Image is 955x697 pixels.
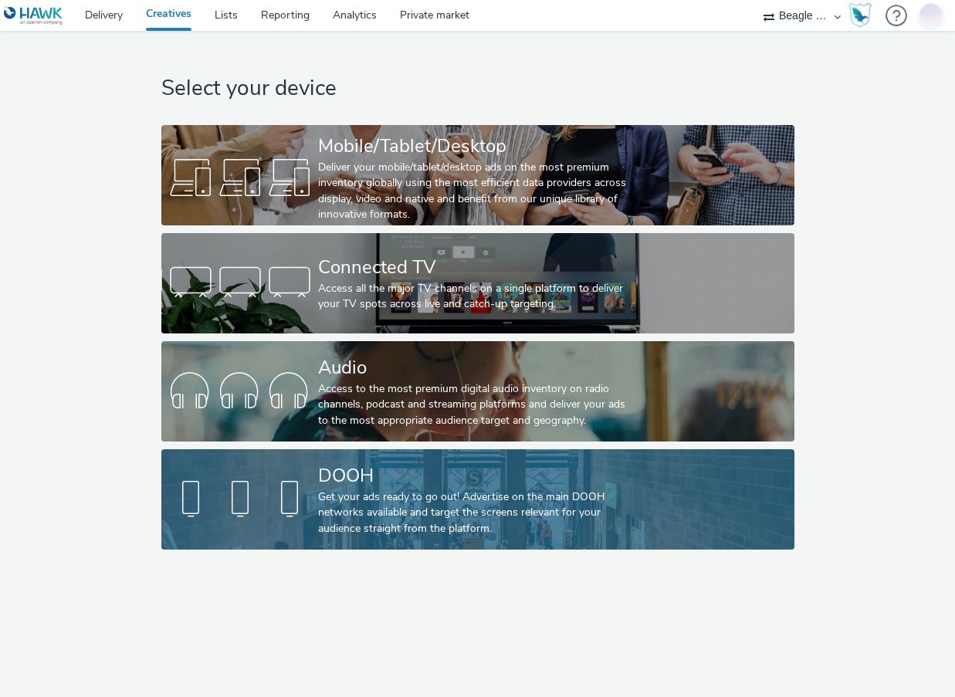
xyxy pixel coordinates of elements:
[4,6,63,25] img: undefined Logo
[318,160,632,223] div: Deliver your mobile/tablet/desktop ads on the most premium inventory globally using the most effi...
[848,3,878,28] a: Hawk Academy
[318,254,632,281] div: Connected TV
[318,489,632,536] div: Get your ads ready to go out! Advertise on the main DOOH networks available and target the screen...
[161,233,794,333] a: Connected TVAccess all the major TV channels on a single platform to deliver your TV spots across...
[318,462,632,489] div: DOOH
[318,133,632,160] div: Mobile/Tablet/Desktop
[161,125,794,225] a: Mobile/Tablet/DesktopDeliver your mobile/tablet/desktop ads on the most premium inventory globall...
[848,3,872,28] img: Hawk Academy
[318,354,632,381] div: Audio
[318,381,632,428] div: Access to the most premium digital audio inventory on radio channels, podcast and streaming platf...
[161,449,794,550] a: DOOHGet your ads ready to go out! Advertise on the main DOOH networks available and target the sc...
[318,281,632,313] div: Access all the major TV channels on a single platform to deliver your TV spots across live and ca...
[161,74,794,103] h1: Select your device
[919,1,943,29] img: Jonas Bruzga
[161,341,794,442] a: AudioAccess to the most premium digital audio inventory on radio channels, podcast and streaming ...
